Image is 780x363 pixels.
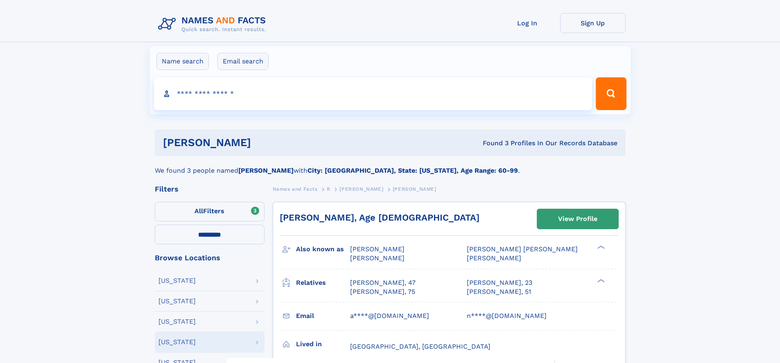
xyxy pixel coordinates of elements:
h1: [PERSON_NAME] [163,138,367,148]
div: View Profile [558,210,597,228]
span: [PERSON_NAME] [339,186,383,192]
div: Filters [155,185,265,193]
div: [US_STATE] [158,339,196,345]
b: [PERSON_NAME] [238,167,294,174]
span: [GEOGRAPHIC_DATA], [GEOGRAPHIC_DATA] [350,343,491,350]
h3: Email [296,309,350,323]
div: ❯ [595,245,605,250]
span: [PERSON_NAME] [350,245,405,253]
span: R [327,186,330,192]
button: Search Button [596,77,626,110]
div: Found 3 Profiles In Our Records Database [367,139,617,148]
span: [PERSON_NAME] [350,254,405,262]
img: Logo Names and Facts [155,13,273,35]
b: City: [GEOGRAPHIC_DATA], State: [US_STATE], Age Range: 60-99 [307,167,518,174]
a: [PERSON_NAME], 51 [467,287,531,296]
h3: Relatives [296,276,350,290]
div: We found 3 people named with . [155,156,626,176]
a: Log In [495,13,560,33]
span: [PERSON_NAME] [PERSON_NAME] [467,245,578,253]
a: [PERSON_NAME], 23 [467,278,532,287]
a: Names and Facts [273,184,318,194]
span: All [194,207,203,215]
div: [US_STATE] [158,277,196,284]
a: Sign Up [560,13,626,33]
a: [PERSON_NAME], 75 [350,287,415,296]
a: View Profile [537,209,618,229]
label: Filters [155,202,265,221]
div: ❯ [595,278,605,283]
label: Name search [156,53,209,70]
span: [PERSON_NAME] [393,186,436,192]
h3: Also known as [296,242,350,256]
a: [PERSON_NAME], Age [DEMOGRAPHIC_DATA] [280,212,479,223]
input: search input [154,77,592,110]
label: Email search [217,53,269,70]
a: [PERSON_NAME] [339,184,383,194]
a: R [327,184,330,194]
a: [PERSON_NAME], 47 [350,278,416,287]
div: Browse Locations [155,254,265,262]
span: [PERSON_NAME] [467,254,521,262]
h3: Lived in [296,337,350,351]
div: [US_STATE] [158,298,196,304]
div: [US_STATE] [158,318,196,325]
